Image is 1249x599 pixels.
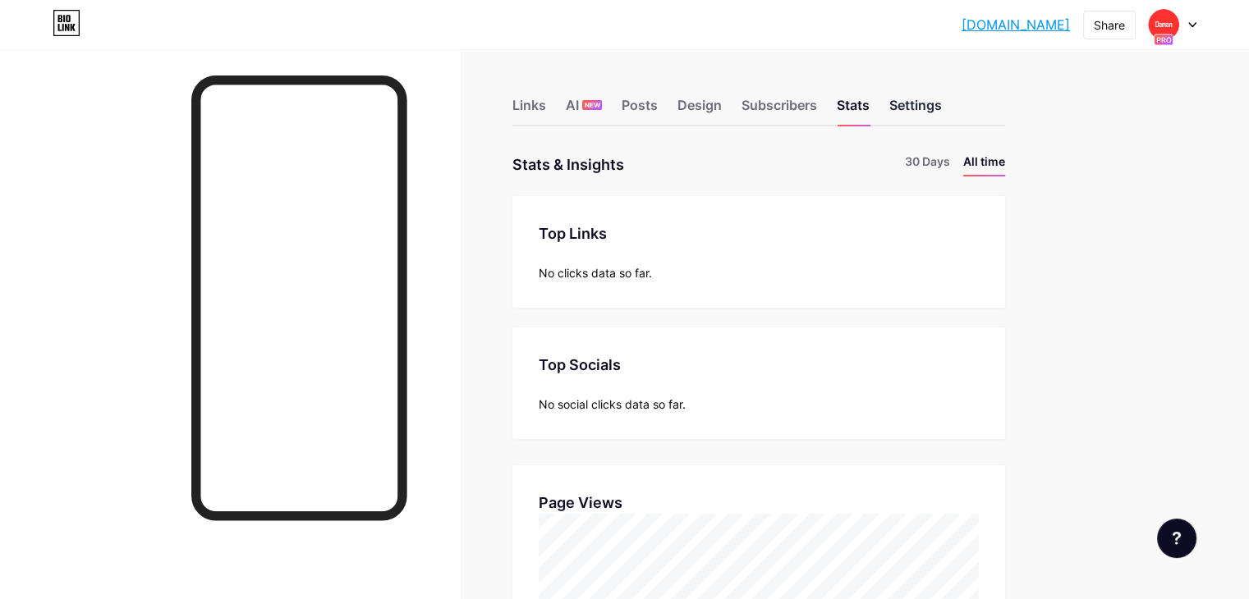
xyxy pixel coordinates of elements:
span: NEW [585,100,600,110]
li: 30 Days [905,153,950,176]
div: Design [677,95,722,125]
a: [DOMAIN_NAME] [962,15,1070,34]
img: damanworldregister [1148,9,1179,40]
div: Subscribers [742,95,817,125]
div: Top Socials [539,354,979,376]
div: Stats & Insights [512,153,624,176]
div: No clicks data so far. [539,264,979,281]
div: Links [512,95,546,125]
div: AI [566,95,602,125]
div: Stats [837,95,870,125]
div: Settings [889,95,942,125]
div: Share [1094,16,1125,34]
div: Page Views [539,492,979,514]
div: No social clicks data so far. [539,396,979,413]
div: Top Links [539,222,979,245]
li: All time [963,153,1005,176]
div: Posts [622,95,658,125]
